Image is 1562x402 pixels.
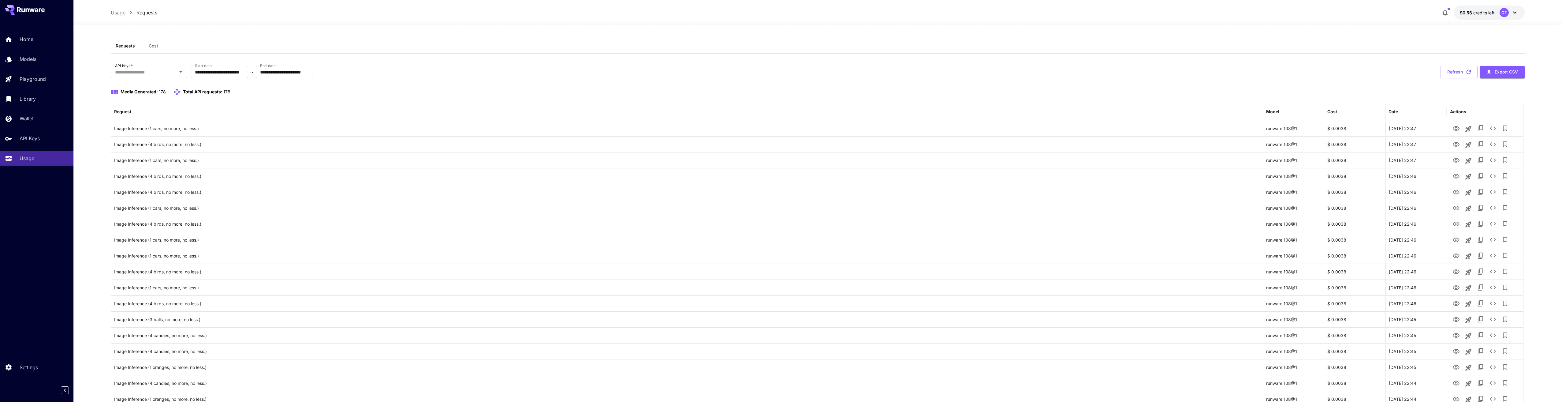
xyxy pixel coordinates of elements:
[1385,216,1447,232] div: 30 Sep, 2025 22:46
[114,296,1260,311] div: Click to copy prompt
[159,89,166,94] span: 178
[1324,295,1385,311] div: $ 0.0038
[114,232,1260,248] div: Click to copy prompt
[1474,186,1487,198] button: Copy TaskUUID
[114,109,131,114] div: Request
[1450,109,1466,114] div: Actions
[1462,171,1474,183] button: Launch in playground
[1487,361,1499,373] button: See details
[1450,313,1462,325] button: View
[1462,186,1474,199] button: Launch in playground
[1499,186,1511,198] button: Add to library
[1385,375,1447,391] div: 30 Sep, 2025 22:44
[195,63,212,68] label: Start date
[1462,362,1474,374] button: Launch in playground
[121,89,158,94] span: Media Generated:
[1499,234,1511,246] button: Add to library
[114,248,1260,264] div: Click to copy prompt
[114,359,1260,375] div: Click to copy prompt
[1487,345,1499,357] button: See details
[1385,184,1447,200] div: 30 Sep, 2025 22:46
[1474,313,1487,325] button: Copy TaskUUID
[1450,377,1462,389] button: View
[20,36,33,43] p: Home
[114,312,1260,327] div: Click to copy prompt
[61,386,69,394] button: Collapse sidebar
[1263,168,1324,184] div: runware:108@1
[1474,265,1487,278] button: Copy TaskUUID
[1474,345,1487,357] button: Copy TaskUUID
[1487,281,1499,294] button: See details
[1324,152,1385,168] div: $ 0.0038
[1499,154,1511,166] button: Add to library
[1385,327,1447,343] div: 30 Sep, 2025 22:45
[1324,343,1385,359] div: $ 0.0038
[1462,346,1474,358] button: Launch in playground
[114,121,1260,136] div: Click to copy prompt
[114,328,1260,343] div: Click to copy prompt
[1499,313,1511,325] button: Add to library
[114,264,1260,280] div: Click to copy prompt
[1327,109,1337,114] div: Cost
[1385,311,1447,327] div: 30 Sep, 2025 22:45
[20,115,34,122] p: Wallet
[1499,202,1511,214] button: Add to library
[183,89,222,94] span: Total API requests:
[1385,359,1447,375] div: 30 Sep, 2025 22:45
[1450,249,1462,262] button: View
[260,63,275,68] label: End date
[1462,155,1474,167] button: Launch in playground
[1473,10,1495,15] span: credits left
[1441,66,1478,78] button: Refresh
[20,135,40,142] p: API Keys
[1487,138,1499,150] button: See details
[1263,248,1324,264] div: runware:108@1
[1474,329,1487,341] button: Copy TaskUUID
[1462,250,1474,262] button: Launch in playground
[1474,297,1487,310] button: Copy TaskUUID
[1474,218,1487,230] button: Copy TaskUUID
[1487,313,1499,325] button: See details
[1385,200,1447,216] div: 30 Sep, 2025 22:46
[1474,361,1487,373] button: Copy TaskUUID
[114,344,1260,359] div: Click to copy prompt
[1266,109,1279,114] div: Model
[1462,234,1474,246] button: Launch in playground
[223,89,230,94] span: 178
[177,68,185,76] button: Open
[1474,250,1487,262] button: Copy TaskUUID
[1462,202,1474,215] button: Launch in playground
[1462,123,1474,135] button: Launch in playground
[1324,311,1385,327] div: $ 0.0038
[1450,329,1462,341] button: View
[1385,120,1447,136] div: 30 Sep, 2025 22:47
[114,137,1260,152] div: Click to copy prompt
[1263,280,1324,295] div: runware:108@1
[1462,218,1474,231] button: Launch in playground
[1487,329,1499,341] button: See details
[1499,122,1511,134] button: Add to library
[114,200,1260,216] div: Click to copy prompt
[149,43,158,49] span: Cost
[1263,232,1324,248] div: runware:108@1
[1462,330,1474,342] button: Launch in playground
[1450,297,1462,310] button: View
[1263,311,1324,327] div: runware:108@1
[1462,266,1474,278] button: Launch in playground
[1385,136,1447,152] div: 30 Sep, 2025 22:47
[1263,152,1324,168] div: runware:108@1
[1263,375,1324,391] div: runware:108@1
[1499,170,1511,182] button: Add to library
[1487,122,1499,134] button: See details
[1450,281,1462,294] button: View
[1499,297,1511,310] button: Add to library
[114,168,1260,184] div: Click to copy prompt
[1385,248,1447,264] div: 30 Sep, 2025 22:46
[1487,297,1499,310] button: See details
[1499,218,1511,230] button: Add to library
[1474,377,1487,389] button: Copy TaskUUID
[136,9,157,16] p: Requests
[1450,122,1462,134] button: View
[1450,345,1462,357] button: View
[1474,122,1487,134] button: Copy TaskUUID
